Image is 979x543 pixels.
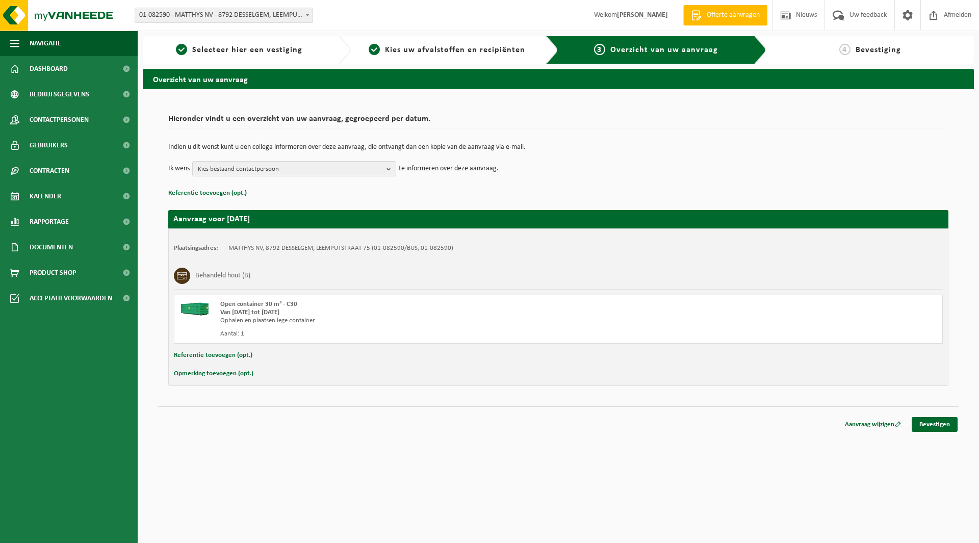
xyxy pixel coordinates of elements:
[356,44,538,56] a: 2Kies uw afvalstoffen en recipiënten
[30,56,68,82] span: Dashboard
[399,161,499,176] p: te informeren over deze aanvraag.
[135,8,313,22] span: 01-082590 - MATTHYS NV - 8792 DESSELGEM, LEEMPUTSTRAAT 75
[30,31,61,56] span: Navigatie
[837,417,909,432] a: Aanvraag wijzigen
[30,235,73,260] span: Documenten
[30,260,76,286] span: Product Shop
[385,46,525,54] span: Kies uw afvalstoffen en recipiënten
[174,245,218,251] strong: Plaatsingsadres:
[617,11,668,19] strong: [PERSON_NAME]
[173,215,250,223] strong: Aanvraag voor [DATE]
[30,184,61,209] span: Kalender
[594,44,605,55] span: 3
[30,158,69,184] span: Contracten
[683,5,767,25] a: Offerte aanvragen
[192,161,396,176] button: Kies bestaand contactpersoon
[228,244,453,252] td: MATTHYS NV, 8792 DESSELGEM, LEEMPUTSTRAAT 75 (01-082590/BUS, 01-082590)
[198,162,382,177] span: Kies bestaand contactpersoon
[220,317,599,325] div: Ophalen en plaatsen lege container
[30,286,112,311] span: Acceptatievoorwaarden
[220,301,297,307] span: Open container 30 m³ - C30
[168,187,247,200] button: Referentie toevoegen (opt.)
[369,44,380,55] span: 2
[174,367,253,380] button: Opmerking toevoegen (opt.)
[168,161,190,176] p: Ik wens
[912,417,958,432] a: Bevestigen
[30,133,68,158] span: Gebruikers
[143,69,974,89] h2: Overzicht van uw aanvraag
[856,46,901,54] span: Bevestiging
[176,44,187,55] span: 1
[168,144,948,151] p: Indien u dit wenst kunt u een collega informeren over deze aanvraag, die ontvangt dan een kopie v...
[148,44,330,56] a: 1Selecteer hier een vestiging
[704,10,762,20] span: Offerte aanvragen
[168,115,948,128] h2: Hieronder vindt u een overzicht van uw aanvraag, gegroepeerd per datum.
[30,82,89,107] span: Bedrijfsgegevens
[220,309,279,316] strong: Van [DATE] tot [DATE]
[192,46,302,54] span: Selecteer hier een vestiging
[179,300,210,316] img: HK-XC-30-GN-00.png
[174,349,252,362] button: Referentie toevoegen (opt.)
[135,8,313,23] span: 01-082590 - MATTHYS NV - 8792 DESSELGEM, LEEMPUTSTRAAT 75
[195,268,250,284] h3: Behandeld hout (B)
[220,330,599,338] div: Aantal: 1
[839,44,851,55] span: 4
[30,107,89,133] span: Contactpersonen
[610,46,718,54] span: Overzicht van uw aanvraag
[30,209,69,235] span: Rapportage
